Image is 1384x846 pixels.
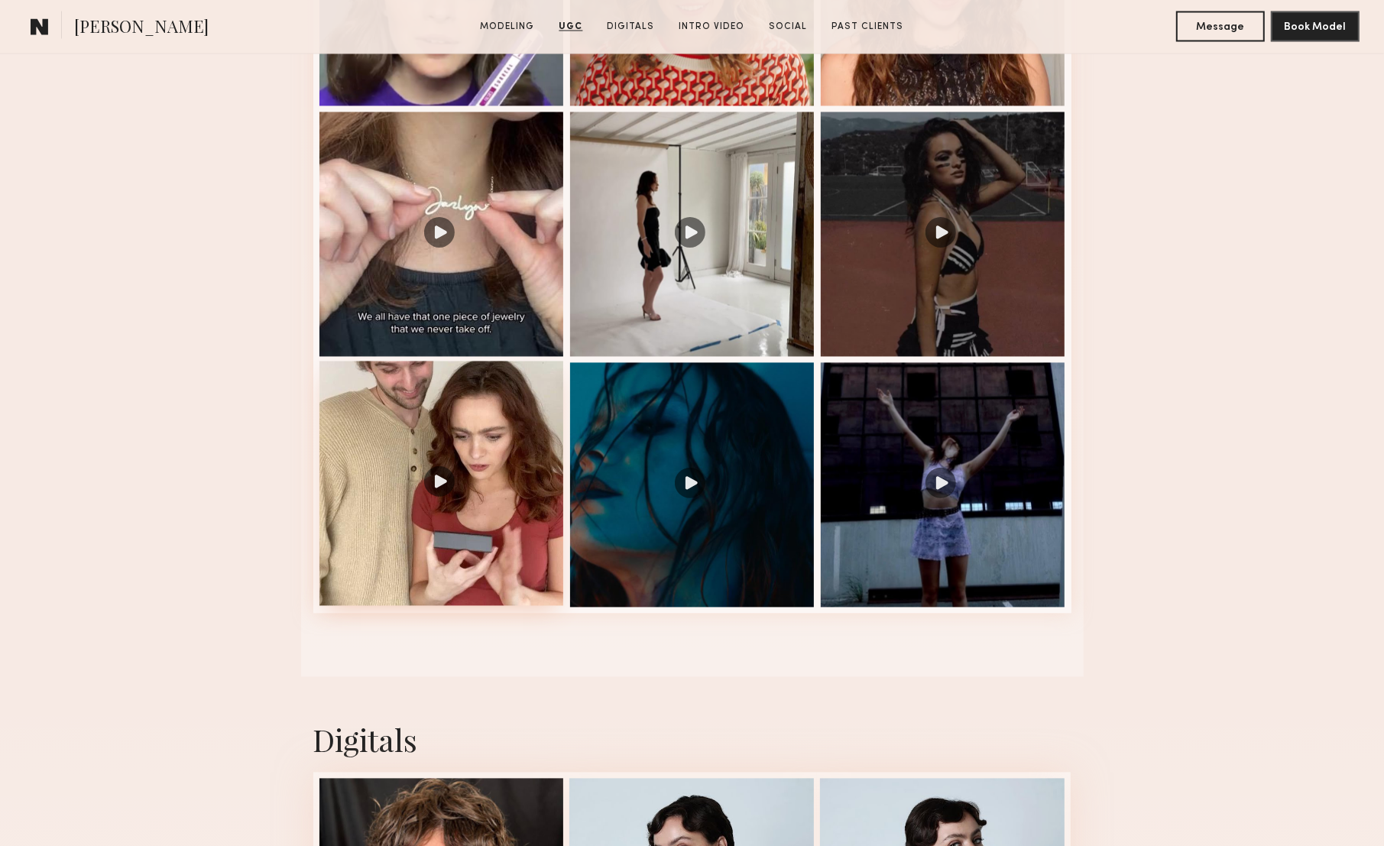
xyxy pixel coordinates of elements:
[601,21,661,34] a: Digitals
[826,21,910,34] a: Past Clients
[1271,20,1360,33] a: Book Model
[74,15,209,42] span: [PERSON_NAME]
[553,21,589,34] a: UGC
[313,720,1071,760] div: Digitals
[673,21,751,34] a: Intro Video
[763,21,814,34] a: Social
[1176,11,1265,42] button: Message
[1271,11,1360,42] button: Book Model
[475,21,541,34] a: Modeling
